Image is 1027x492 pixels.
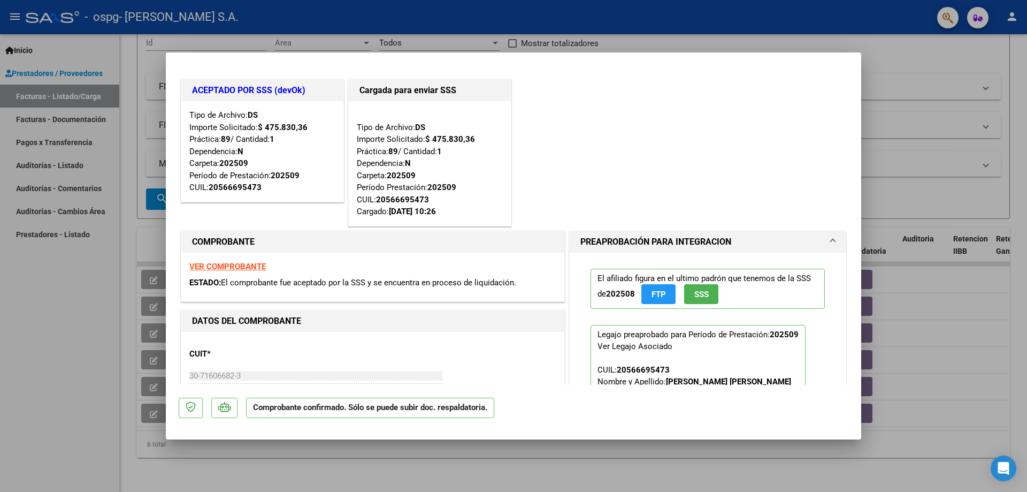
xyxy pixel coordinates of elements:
div: Tipo de Archivo: Importe Solicitado: Práctica: / Cantidad: Dependencia: Carpeta: Período Prestaci... [357,109,503,218]
button: SSS [684,284,718,304]
span: CUIL: Nombre y Apellido: Período Desde: Período Hasta: Admite Dependencia: [597,365,791,434]
strong: 202509 [427,183,456,192]
h1: Cargada para enviar SSS [359,84,500,97]
div: 20566695473 [209,181,262,194]
strong: COMPROBANTE [192,237,255,247]
strong: 202509 [271,171,300,180]
strong: [PERSON_NAME] [PERSON_NAME] [666,377,791,387]
span: El comprobante fue aceptado por la SSS y se encuentra en proceso de liquidación. [221,278,516,287]
strong: N [237,147,243,156]
div: PREAPROBACIÓN PARA INTEGRACION [570,253,846,464]
strong: 202508 [606,289,635,299]
strong: N [405,158,411,168]
strong: 202509 [219,158,248,168]
strong: DS [248,110,258,120]
span: ESTADO: [189,278,221,287]
strong: DATOS DEL COMPROBANTE [192,316,301,326]
strong: 1 [437,147,442,156]
div: 20566695473 [376,194,429,206]
div: Open Intercom Messenger [991,456,1016,481]
p: CUIT [189,348,300,360]
p: Comprobante confirmado. Sólo se puede subir doc. respaldatoria. [246,398,494,419]
strong: DS [415,123,425,132]
p: El afiliado figura en el ultimo padrón que tenemos de la SSS de [591,269,825,309]
h1: PREAPROBACIÓN PARA INTEGRACION [580,236,731,248]
button: FTP [641,284,676,304]
strong: 1 [270,134,274,144]
strong: $ 475.830,36 [258,123,308,132]
span: FTP [652,290,666,299]
strong: 89 [221,134,231,144]
p: Legajo preaprobado para Período de Prestación: [591,325,806,440]
mat-expansion-panel-header: PREAPROBACIÓN PARA INTEGRACION [570,231,846,253]
strong: 202509 [387,171,416,180]
a: VER COMPROBANTE [189,262,266,271]
div: Tipo de Archivo: Importe Solicitado: Práctica: / Cantidad: Dependencia: Carpeta: Período de Prest... [189,109,335,194]
strong: 202509 [770,330,799,339]
div: 20566695473 [617,364,670,376]
span: SSS [694,290,709,299]
strong: [DATE] 10:26 [389,207,436,216]
strong: $ 475.830,36 [425,134,475,144]
h1: ACEPTADO POR SSS (devOk) [192,84,333,97]
strong: 89 [388,147,398,156]
div: Ver Legajo Asociado [597,340,672,352]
